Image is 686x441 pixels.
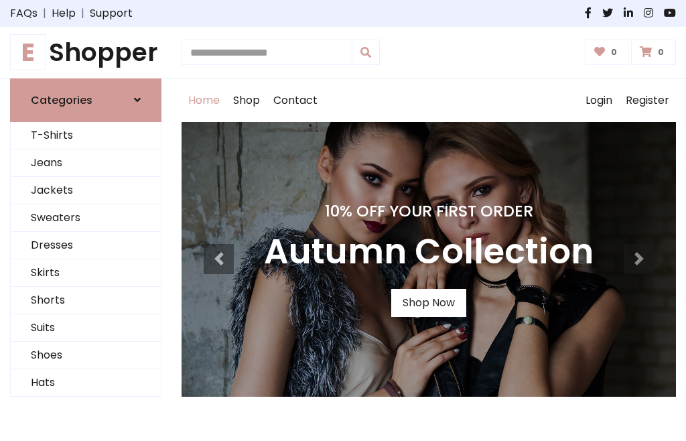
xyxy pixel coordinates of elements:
span: | [38,5,52,21]
a: Login [579,79,619,122]
a: Jackets [11,177,161,204]
a: Sweaters [11,204,161,232]
h6: Categories [31,94,92,107]
a: Jeans [11,149,161,177]
a: 0 [586,40,629,65]
h4: 10% Off Your First Order [264,202,594,220]
a: Dresses [11,232,161,259]
span: | [76,5,90,21]
a: Help [52,5,76,21]
a: Shoes [11,342,161,369]
span: 0 [655,46,667,58]
a: T-Shirts [11,122,161,149]
a: FAQs [10,5,38,21]
a: Shop Now [391,289,466,317]
a: Shorts [11,287,161,314]
a: Home [182,79,226,122]
a: 0 [631,40,676,65]
a: Register [619,79,676,122]
a: Shop [226,79,267,122]
a: Support [90,5,133,21]
span: E [10,34,46,70]
span: 0 [608,46,620,58]
a: Hats [11,369,161,397]
a: EShopper [10,38,161,68]
h1: Shopper [10,38,161,68]
h3: Autumn Collection [264,231,594,273]
a: Suits [11,314,161,342]
a: Skirts [11,259,161,287]
a: Contact [267,79,324,122]
a: Categories [10,78,161,122]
